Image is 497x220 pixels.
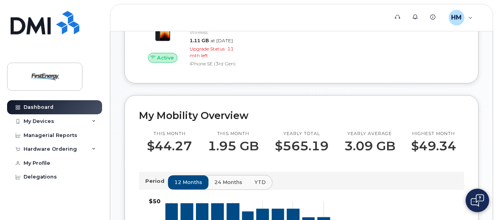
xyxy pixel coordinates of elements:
p: 1.95 GB [208,139,259,153]
div: iPhone SE (3rd Gen) [190,60,238,67]
p: $44.27 [147,139,192,153]
p: 3.09 GB [344,139,395,153]
p: Highest month [411,131,456,137]
div: Houck, Marc [443,10,478,25]
span: 24 months [214,179,242,186]
span: HM [451,13,462,22]
h2: My Mobility Overview [139,110,464,121]
p: $565.19 [275,139,329,153]
p: This month [208,131,259,137]
span: Upgrade Status: [190,46,226,52]
a: Active[PERSON_NAME][PHONE_NUMBER]Carrier: Verizon Wireless1.11 GBat [DATE]Upgrade Status:11 mth l... [139,6,241,69]
span: at [DATE] [210,38,233,43]
span: YTD [254,179,266,186]
p: $49.34 [411,139,456,153]
p: Yearly average [344,131,395,137]
p: This month [147,131,192,137]
p: Yearly total [275,131,329,137]
p: Period [145,177,168,185]
tspan: $50 [149,198,161,205]
img: Open chat [471,194,484,207]
span: Active [157,54,174,61]
span: 1.11 GB [190,38,209,43]
span: 11 mth left [190,46,234,58]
